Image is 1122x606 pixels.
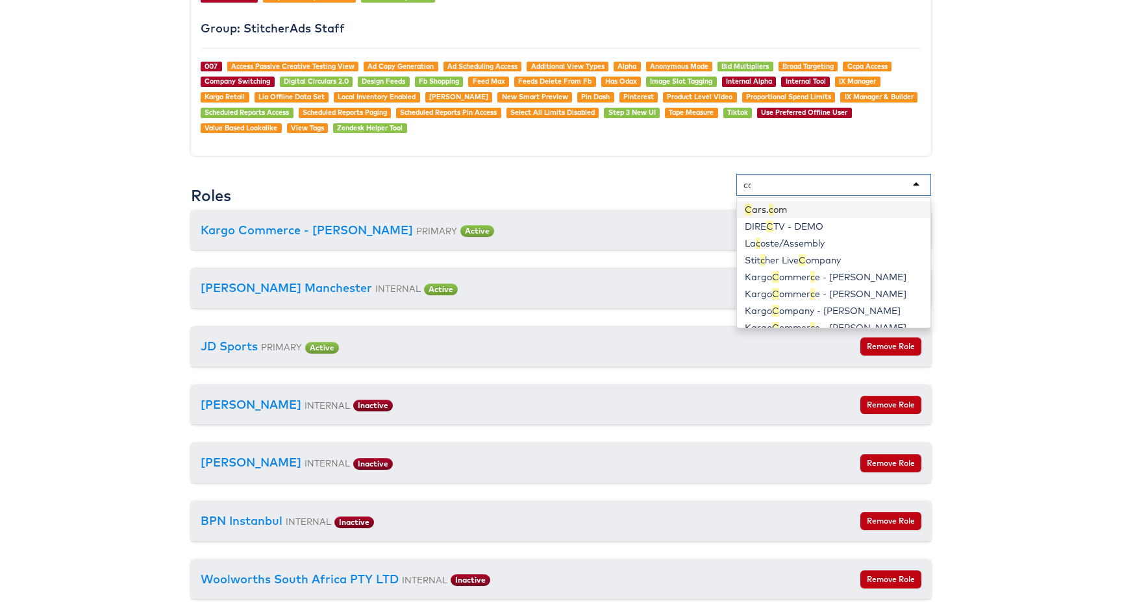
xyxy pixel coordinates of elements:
[650,77,712,86] a: Image Slot Tagging
[451,574,490,586] span: Inactive
[737,218,930,235] div: DIRE TV - DEMO
[419,77,459,86] a: Fb Shopping
[338,92,416,101] a: Local Inventory Enabled
[201,22,921,35] h4: Group: StitcherAds Staff
[726,77,772,86] a: Internal Alpha
[847,62,888,71] a: Ccpa Access
[810,271,815,283] span: c
[205,123,277,132] a: Value Based Lookalike
[669,108,714,117] a: Tape Measure
[201,339,258,354] a: JD Sports
[860,454,921,472] button: Remove Role
[368,62,434,71] a: Ad Copy Generation
[799,254,806,266] span: C
[745,204,752,215] span: C
[766,221,773,232] span: C
[205,108,289,117] a: Scheduled Reports Access
[810,288,815,300] span: c
[205,62,218,71] a: 007
[353,458,393,470] span: Inactive
[772,305,779,317] span: C
[761,108,847,117] a: Use Preferred Offline User
[650,62,708,71] a: Anonymous Mode
[845,92,914,101] a: IX Manager & Builder
[424,284,458,295] span: Active
[617,62,636,71] a: Alpha
[786,77,826,86] a: Internal Tool
[416,225,457,236] small: PRIMARY
[839,77,876,86] a: IX Manager
[291,123,324,132] a: View Tags
[721,62,769,71] a: Bid Multipliers
[510,108,595,117] a: Select All Limits Disabled
[261,341,302,352] small: PRIMARY
[860,337,921,356] button: Remove Role
[429,92,488,101] a: [PERSON_NAME]
[191,187,231,204] h3: Roles
[810,322,815,333] span: c
[447,62,517,71] a: Ad Scheduling Access
[518,77,592,86] a: Feeds Delete From Fb
[605,77,637,86] a: Has Odax
[303,108,387,117] a: Scheduled Reports Paging
[860,570,921,588] button: Remove Role
[337,123,403,132] a: Zendesk Helper Tool
[581,92,610,101] a: Pin Dash
[201,572,399,587] a: Woolworths South Africa PTY LTD
[667,92,732,101] a: Product Level Video
[231,62,355,71] a: Access Passive Creative Testing View
[772,322,779,333] span: C
[860,512,921,530] button: Remove Role
[284,77,349,86] a: Digital Circulars 2.0
[756,237,760,249] span: c
[502,92,568,101] a: New Smart Preview
[201,397,301,412] a: [PERSON_NAME]
[205,92,245,101] a: Kargo Retail
[375,283,421,294] small: INTERNAL
[737,302,930,319] div: Kargo ompany - [PERSON_NAME]
[305,457,350,468] small: INTERNAL
[400,108,497,117] a: Scheduled Reports Pin Access
[737,319,930,336] div: Kargo ommer e - [PERSON_NAME]
[772,288,779,300] span: C
[201,223,413,237] a: Kargo Commerce - [PERSON_NAME]
[737,285,930,302] div: Kargo ommer e - [PERSON_NAME]
[737,201,930,218] div: ars. om
[737,252,930,269] div: Stit her Live ompany
[205,77,270,86] a: Company Switching
[402,574,447,585] small: INTERNAL
[473,77,505,86] a: Feed Max
[353,400,393,411] span: Inactive
[258,92,325,101] a: Lia Offline Data Set
[860,396,921,414] button: Remove Role
[782,62,834,71] a: Broad Targeting
[201,455,301,470] a: [PERSON_NAME]
[743,178,751,191] input: Add user to company...
[727,108,748,117] a: Tiktok
[362,77,405,86] a: Design Feeds
[746,92,831,101] a: Proportional Spend Limits
[769,204,773,215] span: c
[305,342,339,354] span: Active
[305,400,350,411] small: INTERNAL
[760,254,765,266] span: c
[623,92,654,101] a: Pinterest
[460,225,494,237] span: Active
[737,235,930,252] div: La oste/Assembly
[201,513,282,528] a: BPN Instanbul
[334,516,374,528] span: Inactive
[772,271,779,283] span: C
[286,516,331,527] small: INTERNAL
[737,269,930,285] div: Kargo ommer e - [PERSON_NAME]
[608,108,656,117] a: Step 3 New UI
[531,62,605,71] a: Additional View Types
[201,280,372,295] a: [PERSON_NAME] Manchester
